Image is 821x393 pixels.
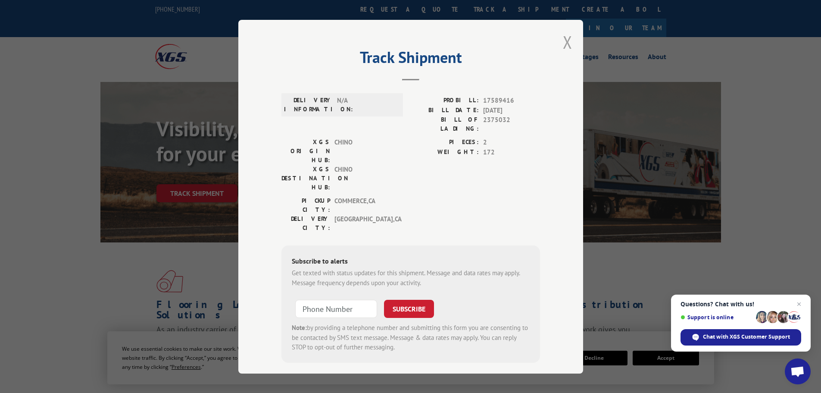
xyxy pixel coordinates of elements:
div: by providing a telephone number and submitting this form you are consenting to be contacted by SM... [292,323,530,352]
input: Phone Number [295,300,377,318]
span: CHINO [334,165,393,192]
span: COMMERCE , CA [334,196,393,214]
div: Subscribe to alerts [292,256,530,268]
label: PIECES: [411,138,479,148]
span: Support is online [681,314,753,321]
label: BILL DATE: [411,105,479,115]
button: Close modal [563,31,572,53]
span: Chat with XGS Customer Support [681,329,801,346]
div: Get texted with status updates for this shipment. Message and data rates may apply. Message frequ... [292,268,530,288]
button: SUBSCRIBE [384,300,434,318]
span: 17589416 [483,96,540,106]
label: DELIVERY CITY: [281,214,330,233]
label: DELIVERY INFORMATION: [284,96,333,114]
strong: Note: [292,324,307,332]
span: Questions? Chat with us! [681,301,801,308]
span: [GEOGRAPHIC_DATA] , CA [334,214,393,233]
label: XGS ORIGIN HUB: [281,138,330,165]
label: XGS DESTINATION HUB: [281,165,330,192]
span: 2375032 [483,115,540,133]
span: 2 [483,138,540,148]
label: PICKUP CITY: [281,196,330,214]
span: N/A [337,96,395,114]
span: 172 [483,147,540,157]
span: Chat with XGS Customer Support [703,333,790,341]
label: PROBILL: [411,96,479,106]
label: WEIGHT: [411,147,479,157]
span: [DATE] [483,105,540,115]
label: BILL OF LADING: [411,115,479,133]
span: CHINO [334,138,393,165]
h2: Track Shipment [281,51,540,68]
a: Open chat [785,358,811,384]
